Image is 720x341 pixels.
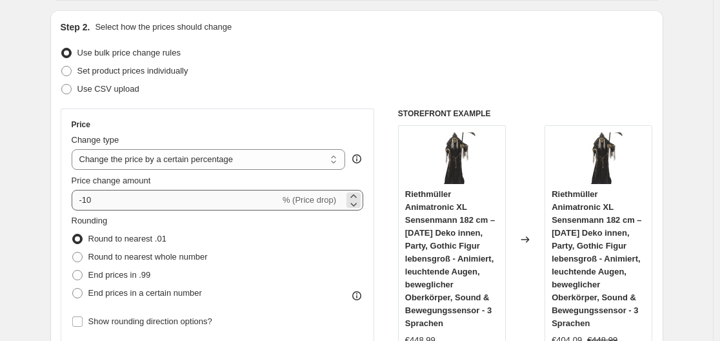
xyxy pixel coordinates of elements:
[398,108,653,119] h6: STOREFRONT EXAMPLE
[77,48,181,57] span: Use bulk price change rules
[88,234,166,243] span: Round to nearest .01
[72,216,108,225] span: Rounding
[350,152,363,165] div: help
[88,316,212,326] span: Show rounding direction options?
[405,189,495,328] span: Riethmüller Animatronic XL Sensenmann 182 cm – [DATE] Deko innen, Party, Gothic Figur lebensgroß ...
[426,132,477,184] img: 613fxllkV7L_80x.jpg
[88,288,202,298] span: End prices in a certain number
[88,252,208,262] span: Round to nearest whole number
[72,190,280,211] input: -15
[61,21,90,34] h2: Step 2.
[77,84,139,94] span: Use CSV upload
[72,176,151,185] span: Price change amount
[72,119,90,130] h3: Price
[88,270,151,280] span: End prices in .99
[552,189,641,328] span: Riethmüller Animatronic XL Sensenmann 182 cm – [DATE] Deko innen, Party, Gothic Figur lebensgroß ...
[72,135,119,145] span: Change type
[283,195,336,205] span: % (Price drop)
[77,66,188,76] span: Set product prices individually
[573,132,625,184] img: 613fxllkV7L_80x.jpg
[95,21,232,34] p: Select how the prices should change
